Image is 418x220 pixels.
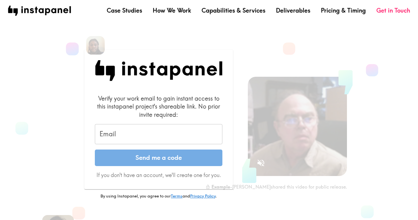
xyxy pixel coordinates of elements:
[190,193,215,198] a: Privacy Policy
[202,6,265,15] a: Capabilities & Services
[153,6,191,15] a: How We Work
[254,156,268,170] button: Sound is off
[376,6,410,15] a: Get in Touch
[95,150,222,166] button: Send me a code
[171,193,182,198] a: Terms
[206,184,347,190] div: - [PERSON_NAME] shared this video for public release.
[95,60,222,81] img: Instapanel
[86,36,105,55] img: Bill
[276,6,310,15] a: Deliverables
[84,193,233,199] p: By using Instapanel, you agree to our and .
[8,6,71,16] img: instapanel
[321,6,366,15] a: Pricing & Timing
[107,6,142,15] a: Case Studies
[211,184,230,190] b: Example
[95,171,222,179] p: If you don't have an account, we'll create one for you.
[95,94,222,119] div: Verify your work email to gain instant access to this instapanel project's shareable link. No pri...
